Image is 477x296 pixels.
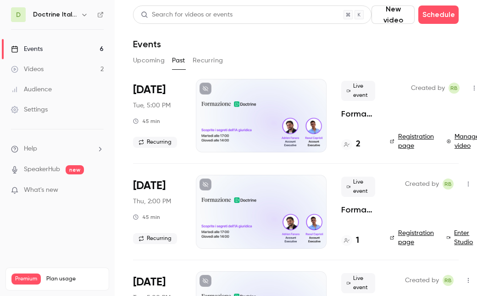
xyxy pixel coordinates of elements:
[418,6,459,24] button: Schedule
[11,85,52,94] div: Audience
[341,273,375,293] span: Live event
[341,138,361,151] a: 2
[341,204,375,215] a: Formazione su Doctrine
[443,179,454,190] span: Romain Ballereau
[341,81,375,101] span: Live event
[356,138,361,151] h4: 2
[24,144,37,154] span: Help
[66,165,84,174] span: new
[356,235,359,247] h4: 1
[11,45,43,54] div: Events
[46,275,103,283] span: Plan usage
[93,186,104,195] iframe: Noticeable Trigger
[372,6,415,24] button: New video
[411,83,445,94] span: Created by
[390,132,436,151] a: Registration page
[133,175,181,248] div: Sep 11 Thu, 2:00 PM (Europe/Paris)
[390,229,436,247] a: Registration page
[11,105,48,114] div: Settings
[443,275,454,286] span: Romain Ballereau
[33,10,77,19] h6: Doctrine Italia Formation Avocat
[405,275,439,286] span: Created by
[24,165,60,174] a: SpeakerHub
[193,53,223,68] button: Recurring
[11,274,41,285] span: Premium
[133,53,165,68] button: Upcoming
[133,233,177,244] span: Recurring
[11,65,44,74] div: Videos
[133,275,166,290] span: [DATE]
[16,10,21,20] span: D
[141,10,233,20] div: Search for videos or events
[450,83,458,94] span: RB
[341,108,375,119] a: Formazione su Doctrine
[133,79,181,152] div: Sep 16 Tue, 5:00 PM (Europe/Paris)
[444,179,452,190] span: RB
[133,39,161,50] h1: Events
[133,137,177,148] span: Recurring
[341,177,375,197] span: Live event
[24,185,58,195] span: What's new
[405,179,439,190] span: Created by
[449,83,460,94] span: Romain Ballereau
[133,197,171,206] span: Thu, 2:00 PM
[133,179,166,193] span: [DATE]
[133,83,166,97] span: [DATE]
[133,117,160,125] div: 45 min
[11,144,104,154] li: help-dropdown-opener
[444,275,452,286] span: RB
[172,53,185,68] button: Past
[447,229,476,247] a: Enter Studio
[133,101,171,110] span: Tue, 5:00 PM
[133,213,160,221] div: 45 min
[341,235,359,247] a: 1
